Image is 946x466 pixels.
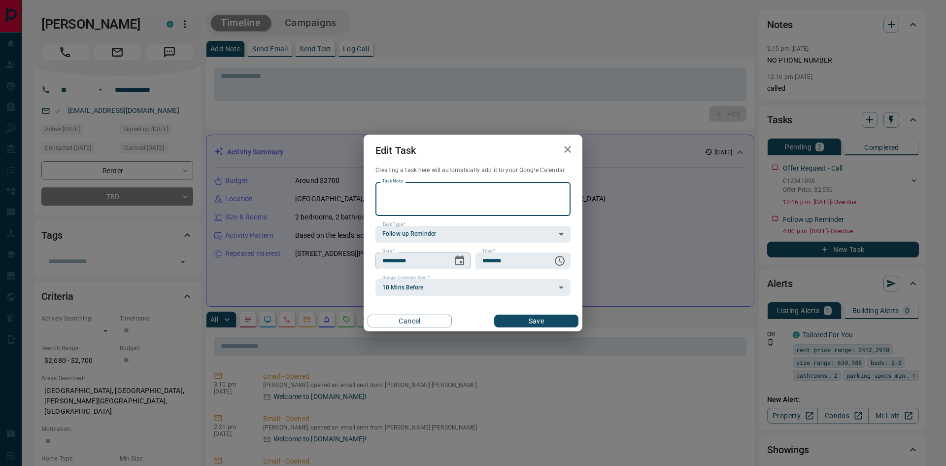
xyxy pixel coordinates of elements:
[382,178,403,184] label: Task Note
[375,226,571,243] div: Follow up Reminder
[382,221,405,228] label: Task Type
[375,279,571,296] div: 10 Mins Before
[450,251,470,271] button: Choose date, selected date is Aug 13, 2025
[494,315,578,327] button: Save
[375,166,571,175] p: Creating a task here will automatically add it to your Google Calendar.
[482,248,495,254] label: Time
[368,315,452,327] button: Cancel
[382,275,430,281] label: Google Calendar Alert
[550,251,570,271] button: Choose time, selected time is 4:00 PM
[364,135,428,166] h2: Edit Task
[382,248,395,254] label: Date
